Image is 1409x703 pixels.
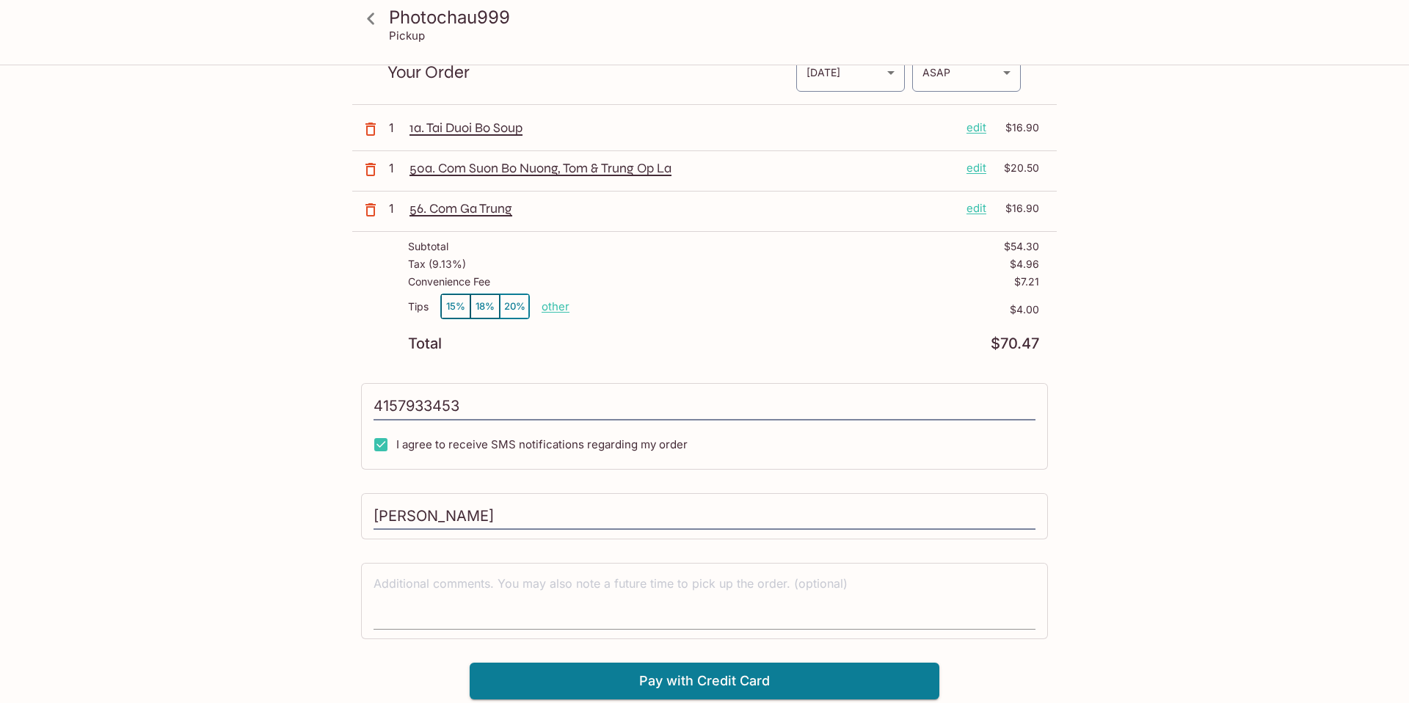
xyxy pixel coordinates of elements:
p: Your Order [387,65,795,79]
p: $16.90 [995,200,1039,216]
p: 1 [389,160,404,176]
p: 1 [389,120,404,136]
h3: Photochau999 [389,6,1045,29]
p: $54.30 [1004,241,1039,252]
p: edit [966,200,986,216]
button: 18% [470,294,500,318]
p: $4.00 [569,304,1039,316]
p: Pickup [389,29,425,43]
p: $20.50 [995,160,1039,176]
p: Subtotal [408,241,448,252]
div: ASAP [912,53,1021,92]
p: $16.90 [995,120,1039,136]
button: 20% [500,294,529,318]
p: edit [966,120,986,136]
p: $4.96 [1010,258,1039,270]
p: edit [966,160,986,176]
input: Enter phone number [374,393,1035,420]
button: 15% [441,294,470,318]
button: Pay with Credit Card [470,663,939,699]
p: 56. Com Ga Trung [409,200,955,216]
p: $7.21 [1014,276,1039,288]
p: Tips [408,301,429,313]
p: Total [408,337,442,351]
p: 1a. Tai Duoi Bo Soup [409,120,955,136]
input: Enter first and last name [374,503,1035,531]
p: Convenience Fee [408,276,490,288]
p: $70.47 [991,337,1039,351]
button: other [542,299,569,313]
div: [DATE] [796,53,905,92]
p: 1 [389,200,404,216]
p: Tax ( 9.13% ) [408,258,466,270]
p: 50a. Com Suon Bo Nuong, Tom & Trung Op La [409,160,955,176]
span: I agree to receive SMS notifications regarding my order [396,437,688,451]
